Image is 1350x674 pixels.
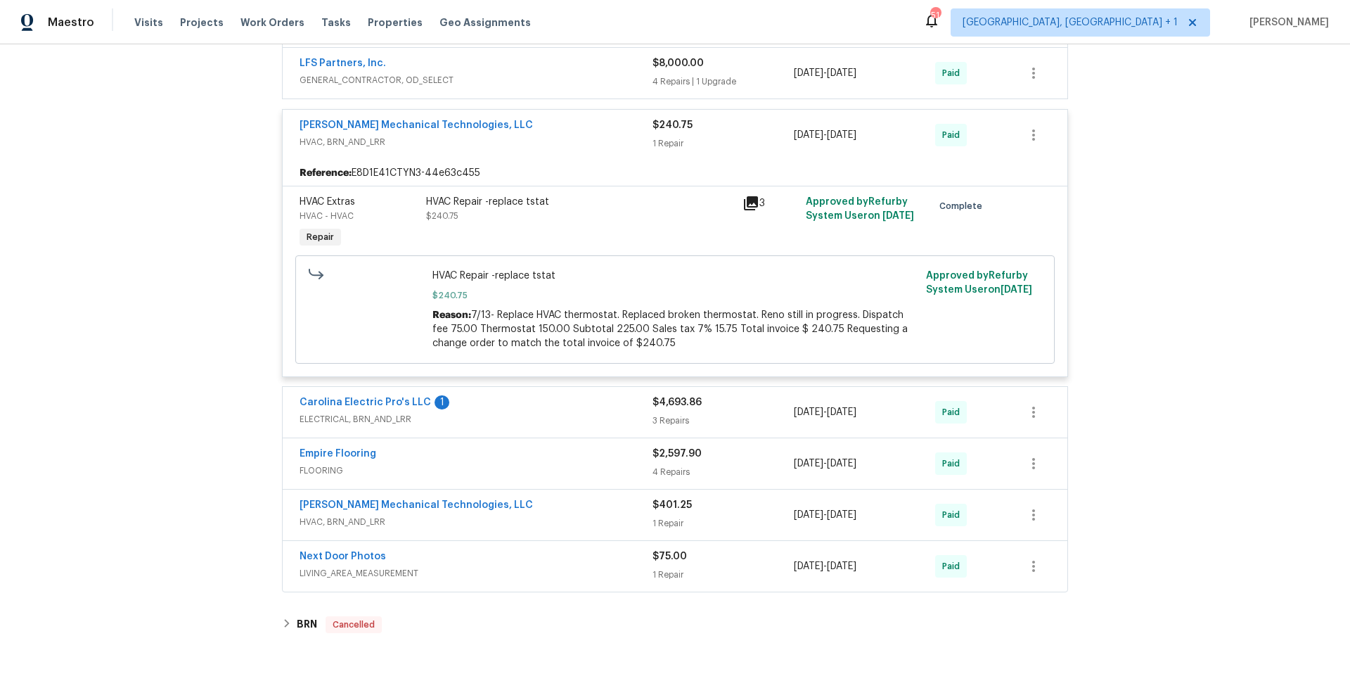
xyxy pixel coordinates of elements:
span: HVAC, BRN_AND_LRR [300,515,652,529]
span: Approved by Refurby System User on [926,271,1032,295]
a: LFS Partners, Inc. [300,58,386,68]
div: HVAC Repair -replace tstat [426,195,734,209]
span: [DATE] [794,68,823,78]
span: Cancelled [327,618,380,632]
span: Projects [180,15,224,30]
div: 4 Repairs [652,465,794,479]
span: $4,693.86 [652,398,702,407]
span: - [794,66,856,80]
span: Paid [942,128,965,142]
span: HVAC Extras [300,197,355,207]
span: [DATE] [827,68,856,78]
span: [PERSON_NAME] [1244,15,1329,30]
span: ELECTRICAL, BRN_AND_LRR [300,412,652,426]
div: 51 [930,8,940,23]
span: - [794,508,856,522]
span: $75.00 [652,552,687,561]
span: $8,000.00 [652,58,704,68]
div: BRN Cancelled [278,608,1072,642]
div: 1 Repair [652,568,794,582]
a: [PERSON_NAME] Mechanical Technologies, LLC [300,120,533,130]
a: [PERSON_NAME] Mechanical Technologies, LLC [300,500,533,510]
span: [DATE] [1001,285,1032,295]
span: $240.75 [432,288,918,303]
span: Properties [368,15,423,30]
span: [DATE] [827,459,856,469]
span: Complete [939,199,988,213]
b: Reference: [300,166,352,180]
span: Work Orders [240,15,304,30]
span: $240.75 [652,120,693,130]
span: [DATE] [827,407,856,417]
span: [GEOGRAPHIC_DATA], [GEOGRAPHIC_DATA] + 1 [963,15,1178,30]
span: Paid [942,559,965,573]
span: [DATE] [827,130,856,140]
span: 7/13- Replace HVAC thermostat. Replaced broken thermostat. Reno still in progress. Dispatch fee 7... [432,310,908,348]
div: 1 Repair [652,516,794,530]
span: Repair [301,230,340,244]
span: [DATE] [882,211,914,221]
span: [DATE] [827,510,856,520]
span: LIVING_AREA_MEASUREMENT [300,566,652,580]
span: [DATE] [794,130,823,140]
span: GENERAL_CONTRACTOR, OD_SELECT [300,73,652,87]
span: HVAC, BRN_AND_LRR [300,135,652,149]
span: $401.25 [652,500,692,510]
span: Paid [942,405,965,419]
span: Maestro [48,15,94,30]
a: Carolina Electric Pro's LLC [300,398,431,407]
span: Paid [942,457,965,471]
span: Reason: [432,310,471,320]
span: - [794,457,856,471]
span: Paid [942,66,965,80]
h6: BRN [297,616,317,633]
div: 1 Repair [652,136,794,151]
span: FLOORING [300,464,652,478]
div: E8D1E41CTYN3-44e63c455 [283,160,1067,186]
a: Empire Flooring [300,449,376,459]
span: - [794,128,856,142]
div: 3 Repairs [652,414,794,428]
span: - [794,559,856,573]
a: Next Door Photos [300,552,386,561]
span: [DATE] [794,561,823,571]
span: Approved by Refurby System User on [806,197,914,221]
div: 1 [435,395,449,409]
span: Geo Assignments [439,15,531,30]
span: $2,597.90 [652,449,702,459]
span: [DATE] [794,407,823,417]
span: HVAC - HVAC [300,212,354,220]
span: $240.75 [426,212,458,220]
span: Visits [134,15,163,30]
span: Paid [942,508,965,522]
div: 4 Repairs | 1 Upgrade [652,75,794,89]
span: HVAC Repair -replace tstat [432,269,918,283]
span: [DATE] [794,459,823,469]
span: [DATE] [827,561,856,571]
div: 3 [742,195,797,212]
span: Tasks [321,18,351,27]
span: - [794,405,856,419]
span: [DATE] [794,510,823,520]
